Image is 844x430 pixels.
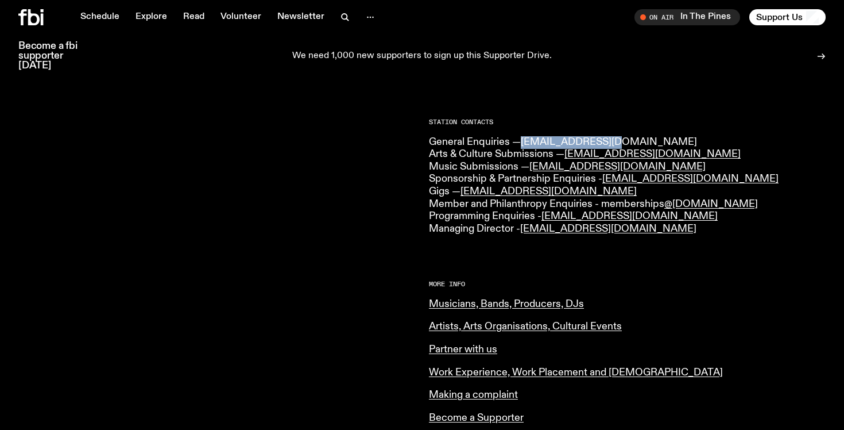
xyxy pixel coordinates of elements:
[541,211,718,221] a: [EMAIL_ADDRESS][DOMAIN_NAME]
[429,119,826,125] h2: Station Contacts
[521,137,697,147] a: [EMAIL_ADDRESS][DOMAIN_NAME]
[18,41,92,71] h3: Become a fbi supporter [DATE]
[429,281,826,287] h2: More Info
[529,162,706,172] a: [EMAIL_ADDRESS][DOMAIN_NAME]
[429,413,524,423] a: Become a Supporter
[429,321,622,332] a: Artists, Arts Organisations, Cultural Events
[292,51,552,62] p: We need 1,000 new supporters to sign up this Supporter Drive.
[176,9,211,25] a: Read
[429,390,518,400] a: Making a complaint
[749,9,826,25] button: Support Us
[634,9,740,25] button: On AirIn The Pines
[664,199,758,209] a: @[DOMAIN_NAME]
[429,367,723,378] a: Work Experience, Work Placement and [DEMOGRAPHIC_DATA]
[129,9,174,25] a: Explore
[73,9,126,25] a: Schedule
[564,149,741,159] a: [EMAIL_ADDRESS][DOMAIN_NAME]
[429,136,826,236] p: General Enquiries — Arts & Culture Submissions — Music Submissions — Sponsorship & Partnership En...
[429,299,584,309] a: Musicians, Bands, Producers, DJs
[214,9,268,25] a: Volunteer
[429,344,497,355] a: Partner with us
[602,174,779,184] a: [EMAIL_ADDRESS][DOMAIN_NAME]
[460,186,637,197] a: [EMAIL_ADDRESS][DOMAIN_NAME]
[520,224,696,234] a: [EMAIL_ADDRESS][DOMAIN_NAME]
[270,9,331,25] a: Newsletter
[756,12,803,22] span: Support Us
